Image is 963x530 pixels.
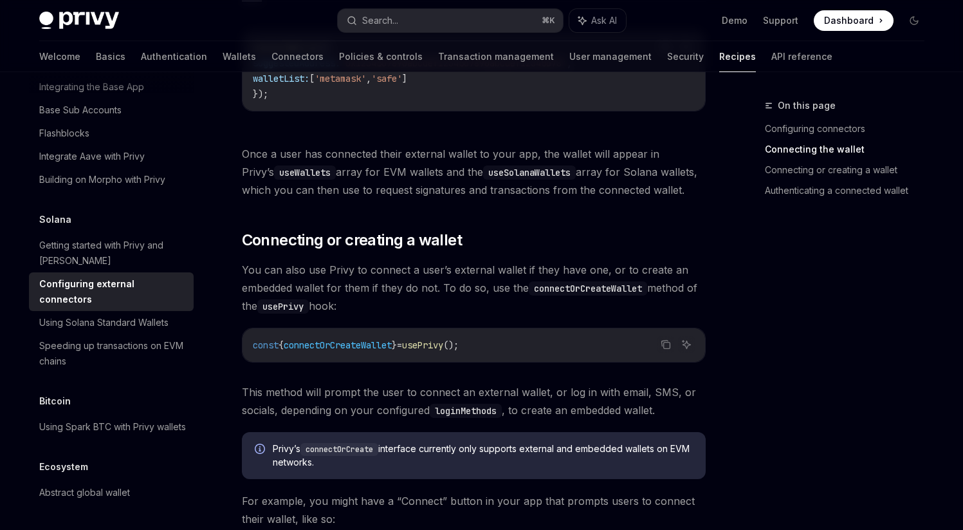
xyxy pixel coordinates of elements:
a: Using Spark BTC with Privy wallets [29,415,194,439]
div: Using Solana Standard Wallets [39,315,169,330]
span: This method will prompt the user to connect an external wallet, or log in with email, SMS, or soc... [242,383,706,419]
div: Using Spark BTC with Privy wallets [39,419,186,435]
a: Demo [722,14,747,27]
a: Flashblocks [29,122,194,145]
span: connectOrCreateWallet [284,339,392,351]
a: Recipes [719,41,756,72]
div: Speeding up transactions on EVM chains [39,338,186,369]
div: Abstract global wallet [39,485,130,500]
h5: Ecosystem [39,459,88,475]
div: Building on Morpho with Privy [39,172,165,187]
span: [ [309,73,315,84]
span: For example, you might have a “Connect” button in your app that prompts users to connect their wa... [242,492,706,528]
button: Ask AI [569,9,626,32]
a: Basics [96,41,125,72]
h5: Bitcoin [39,393,71,409]
button: Copy the contents from the code block [657,336,674,353]
code: useSolanaWallets [483,166,576,180]
a: Dashboard [814,10,894,31]
a: Integrate Aave with Privy [29,145,194,168]
a: Policies & controls [339,41,423,72]
a: Authenticating a connected wallet [765,180,935,201]
div: Base Sub Accounts [39,102,122,118]
code: loginMethods [430,404,502,418]
span: Connecting or creating a wallet [242,230,462,251]
a: Speeding up transactions on EVM chains [29,334,194,373]
div: Flashblocks [39,126,89,141]
span: ⌘ K [542,15,555,26]
a: Base Sub Accounts [29,99,194,122]
a: Building on Morpho with Privy [29,168,194,191]
span: = [397,339,402,351]
a: API reference [771,41,832,72]
a: Security [667,41,704,72]
a: Connectors [271,41,324,72]
a: Configuring connectors [765,118,935,139]
div: Integrate Aave with Privy [39,149,145,164]
img: dark logo [39,12,119,30]
span: Dashboard [824,14,874,27]
span: 'safe' [371,73,402,84]
span: Ask AI [591,14,617,27]
span: (); [443,339,459,351]
button: Ask AI [678,336,695,353]
svg: Info [255,444,268,457]
a: Getting started with Privy and [PERSON_NAME] [29,234,194,272]
span: , [366,73,371,84]
span: const [253,339,279,351]
code: useWallets [274,166,336,180]
span: usePrivy [402,339,443,351]
a: User management [569,41,652,72]
span: 'metamask' [315,73,366,84]
a: Transaction management [438,41,554,72]
a: Using Solana Standard Wallets [29,311,194,334]
code: usePrivy [257,299,309,314]
span: }); [253,88,268,100]
a: Wallets [223,41,256,72]
code: connectOrCreate [300,443,378,456]
a: Connecting the wallet [765,139,935,160]
a: Configuring external connectors [29,272,194,311]
h5: Solana [39,212,71,227]
div: Configuring external connectors [39,276,186,307]
a: Abstract global wallet [29,481,194,504]
a: Welcome [39,41,80,72]
span: { [279,339,284,351]
span: Privy’s interface currently only supports external and embedded wallets on EVM networks. [273,442,693,469]
a: Connecting or creating a wallet [765,160,935,180]
div: Search... [362,13,398,28]
span: walletList: [253,73,309,84]
span: } [392,339,397,351]
a: Support [763,14,798,27]
span: You can also use Privy to connect a user’s external wallet if they have one, or to create an embe... [242,261,706,315]
span: On this page [778,98,836,113]
div: Getting started with Privy and [PERSON_NAME] [39,238,186,269]
a: Authentication [141,41,207,72]
code: connectOrCreateWallet [529,281,647,296]
span: ] [402,73,407,84]
span: Once a user has connected their external wallet to your app, the wallet will appear in Privy’s ar... [242,145,706,199]
button: Toggle dark mode [904,10,924,31]
button: Search...⌘K [338,9,563,32]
